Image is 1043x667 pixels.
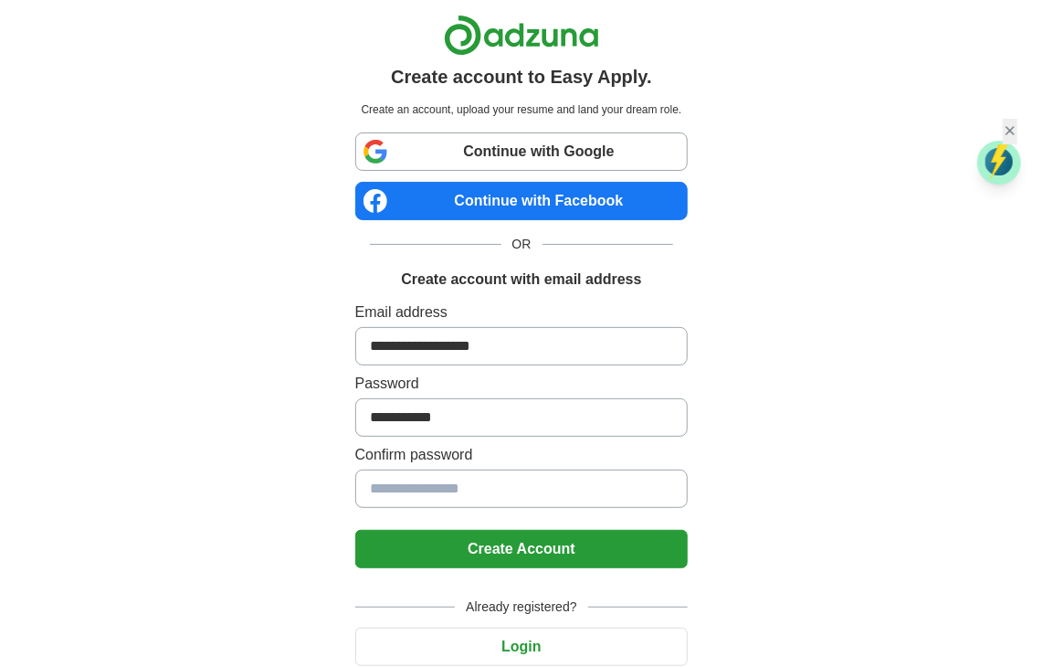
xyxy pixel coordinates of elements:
p: Create an account, upload your resume and land your dream role. [359,101,685,118]
label: Email address [355,302,689,323]
h1: Create account with email address [401,269,641,291]
label: Password [355,373,689,395]
a: Login [355,639,689,654]
a: Continue with Google [355,132,689,171]
span: OR [501,235,543,254]
button: Create Account [355,530,689,568]
h1: Create account to Easy Apply. [391,63,652,90]
img: Adzuna logo [444,15,599,56]
label: Confirm password [355,444,689,466]
span: Already registered? [455,598,587,617]
button: Login [355,628,689,666]
a: Continue with Facebook [355,182,689,220]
